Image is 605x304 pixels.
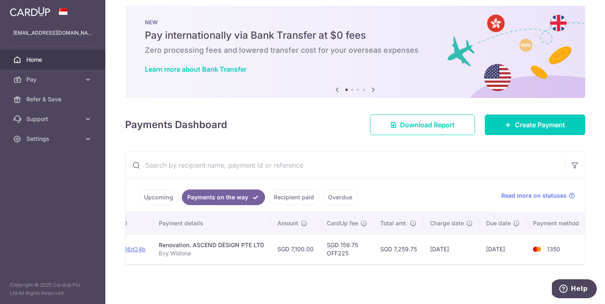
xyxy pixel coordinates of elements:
h6: Zero processing fees and lowered transfer cost for your overseas expenses [145,45,565,55]
input: Search by recipient name, payment id or reference [126,152,565,178]
iframe: Opens a widget where you can find more information [552,279,597,300]
span: Amount [277,219,298,227]
a: Recipient paid [268,189,319,205]
div: Renovation. ASCEND DESIGN PTE LTD [159,241,264,249]
td: SGD 7,100.00 [271,234,320,264]
img: CardUp [10,7,50,16]
a: Create Payment [485,115,585,135]
a: Download Report [370,115,475,135]
img: Bank transfer banner [125,6,585,98]
span: Refer & Save [26,95,81,103]
span: Due date [486,219,511,227]
h4: Payments Dashboard [125,117,227,132]
a: Overdue [323,189,358,205]
th: Payment method [526,213,589,234]
a: Upcoming [139,189,179,205]
span: Create Payment [515,120,565,130]
td: SGD 7,259.75 [374,234,423,264]
span: CardUp fee [327,219,358,227]
a: Read more on statuses [501,192,575,200]
span: Total amt. [380,219,407,227]
span: Download Report [400,120,455,130]
td: SGD 159.75 OFF225 [320,234,374,264]
span: Pay [26,75,81,84]
p: Evy Widona [159,249,264,257]
span: Home [26,56,81,64]
td: [DATE] [423,234,479,264]
span: 1350 [547,246,560,253]
a: Learn more about Bank Transfer [145,65,247,73]
th: Payment details [152,213,271,234]
h5: Pay internationally via Bank Transfer at $0 fees [145,29,565,42]
span: Charge date [430,219,464,227]
td: [DATE] [479,234,526,264]
a: Payments on the way [182,189,265,205]
span: Read more on statuses [501,192,567,200]
span: Settings [26,135,81,143]
img: Bank Card [529,244,545,254]
span: Support [26,115,81,123]
p: NEW [145,19,565,26]
p: [EMAIL_ADDRESS][DOMAIN_NAME] [13,29,92,37]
